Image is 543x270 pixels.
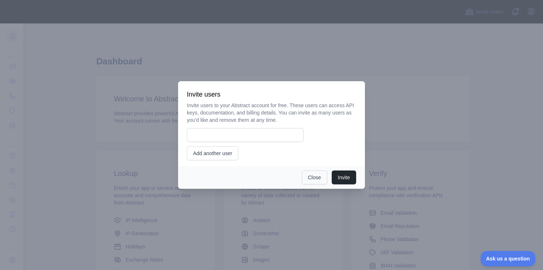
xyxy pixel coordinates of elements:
button: Add another user [187,146,238,160]
p: Invite users to your Abstract account for free. These users can access API keys, documentation, a... [187,102,356,124]
button: Invite [332,170,356,184]
h3: Invite users [187,90,356,99]
iframe: Toggle Customer Support [481,251,536,266]
button: Close [302,170,327,184]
